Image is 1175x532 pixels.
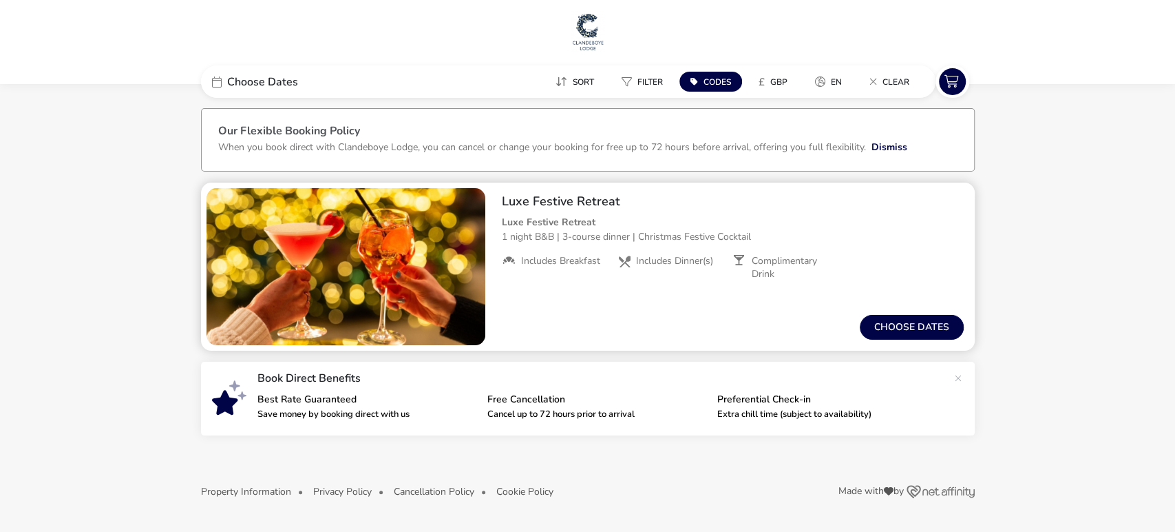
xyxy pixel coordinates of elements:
button: Property Information [201,487,291,497]
span: Includes Dinner(s) [636,255,713,267]
button: Cancellation Policy [394,487,474,497]
p: Book Direct Benefits [257,373,947,384]
div: Luxe Festive Retreat Luxe Festive Retreat 1 night B&B | 3-course dinner | Christmas Festive Cockt... [491,183,975,291]
span: en [831,76,842,88]
span: Filter [637,76,663,88]
naf-pibe-menu-bar-item: £GBP [748,72,804,92]
strong: Luxe Festive Retreat [502,216,595,229]
h3: Our Flexible Booking Policy [218,125,957,140]
p: Cancel up to 72 hours prior to arrival [487,410,706,419]
swiper-slide: 1 / 1 [207,188,485,345]
p: Best Rate Guaranteed [257,395,476,405]
naf-pibe-menu-bar-item: en [804,72,858,92]
button: en [804,72,853,92]
naf-pibe-menu-bar-item: Codes [679,72,748,92]
span: Codes [703,76,731,88]
button: Dismiss [871,140,907,154]
p: Extra chill time (subject to availability) [717,410,936,419]
span: Made with by [838,487,904,496]
naf-pibe-menu-bar-item: Sort [544,72,611,92]
div: Choose Dates [201,65,407,98]
naf-pibe-menu-bar-item: Filter [611,72,679,92]
span: Includes Breakfast [521,255,600,267]
p: 1 night B&B | 3-course dinner | Christmas Festive Cocktail [502,229,964,244]
button: Choose dates [860,315,964,340]
button: Filter [611,72,674,92]
naf-pibe-menu-bar-item: Clear [858,72,926,92]
button: Clear [858,72,920,92]
i: £ [759,75,765,89]
p: Save money by booking direct with us [257,410,476,419]
span: Choose Dates [227,76,298,88]
p: Free Cancellation [487,395,706,405]
img: Main Website [571,11,605,52]
span: Sort [573,76,594,88]
button: Codes [679,72,742,92]
button: £GBP [748,72,798,92]
p: Preferential Check-in [717,395,936,405]
span: Clear [882,76,909,88]
button: Sort [544,72,605,92]
p: When you book direct with Clandeboye Lodge, you can cancel or change your booking for free up to ... [218,141,866,154]
span: Complimentary Drink [752,255,837,280]
button: Privacy Policy [313,487,372,497]
span: GBP [770,76,787,88]
button: Cookie Policy [496,487,553,497]
h2: Luxe Festive Retreat [502,194,964,209]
